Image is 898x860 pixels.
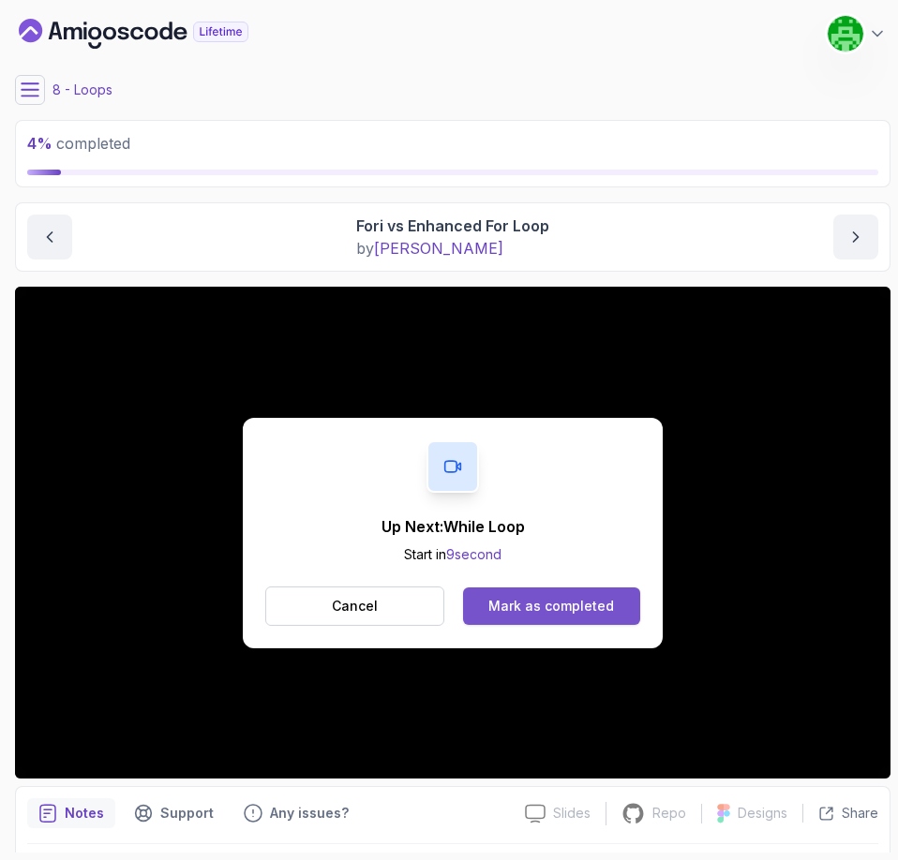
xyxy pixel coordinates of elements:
span: [PERSON_NAME] [374,239,503,258]
button: Support button [123,798,225,828]
button: Cancel [265,586,444,626]
button: Share [802,804,878,823]
span: 4 % [27,134,52,153]
p: Support [160,804,214,823]
a: Dashboard [19,19,292,49]
span: completed [27,134,130,153]
p: Share [842,804,878,823]
p: Repo [652,804,686,823]
button: Mark as completed [463,587,640,625]
div: Mark as completed [488,597,614,615]
p: Any issues? [270,804,349,823]
p: Designs [738,804,787,823]
button: notes button [27,798,115,828]
iframe: 4 - For i vs Enhanced For Loop [15,287,891,778]
p: 8 - Loops [52,81,112,99]
p: Cancel [332,597,378,615]
button: user profile image [827,15,887,52]
span: 9 second [446,546,501,562]
p: Slides [553,804,591,823]
button: previous content [27,215,72,259]
p: Start in [382,545,525,564]
p: Up Next: While Loop [382,515,525,538]
p: by [356,237,549,259]
p: Notes [65,804,104,823]
button: Feedback button [232,798,360,828]
p: Fori vs Enhanced For Loop [356,215,549,237]
button: next content [833,215,878,259]
img: user profile image [828,16,863,52]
